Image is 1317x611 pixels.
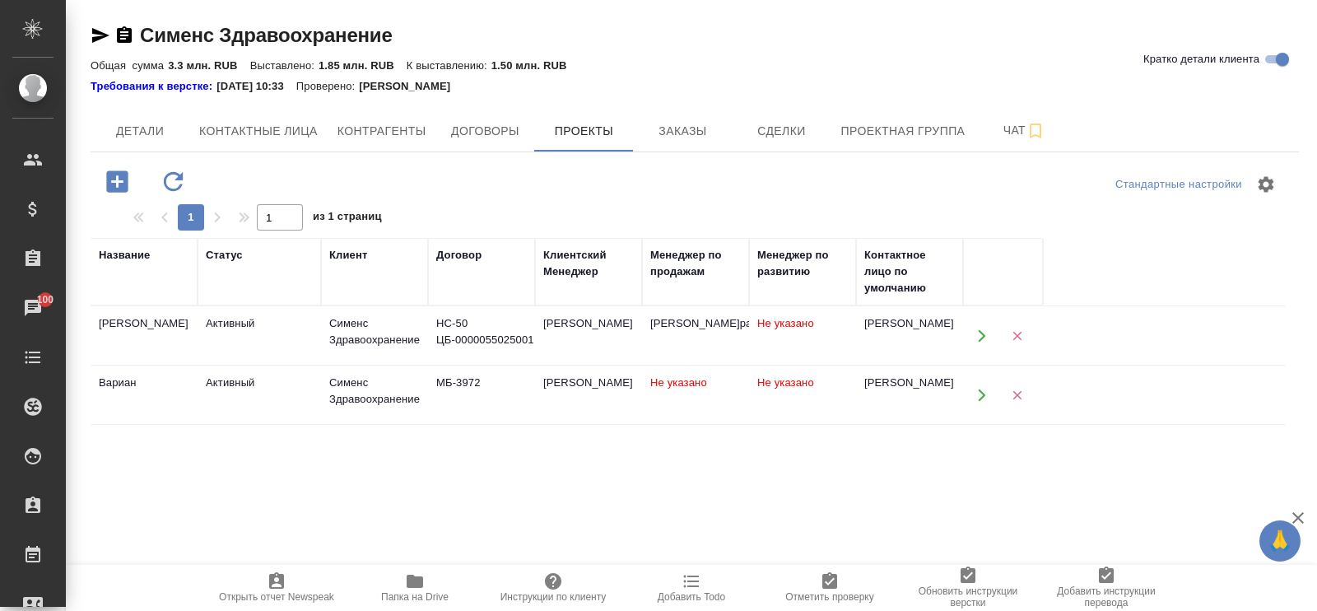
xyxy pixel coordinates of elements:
div: МБ-3972 [436,375,527,391]
button: Инструкции по клиенту [484,565,622,611]
div: [PERSON_NAME] [99,315,189,332]
span: Не указано [757,376,814,389]
svg: Подписаться [1026,121,1045,141]
div: Название [99,247,150,264]
div: Договор [436,247,482,264]
span: Контрагенты [337,121,426,142]
button: Открыть отчет Newspeak [207,565,346,611]
p: [DATE] 10:33 [216,78,296,95]
span: Проектная группа [840,121,965,142]
span: Папка на Drive [381,591,449,603]
span: Не указано [650,376,707,389]
div: Клиентский Менеджер [543,247,634,280]
div: Контактное лицо по умолчанию [864,247,955,296]
button: Обновить данные [151,165,196,198]
button: Удалить [1000,378,1034,412]
button: Добавить Todo [622,565,761,611]
span: 🙏 [1266,524,1294,558]
div: [PERSON_NAME] [543,375,634,391]
div: Статус [206,247,243,264]
p: Общая сумма [91,59,168,72]
div: Сименс Здравоохранение [329,375,420,408]
div: Активный [206,315,313,332]
span: Инструкции по клиенту [500,591,607,603]
div: [PERSON_NAME] [543,315,634,332]
p: К выставлению: [407,59,491,72]
button: Удалить [1000,319,1034,352]
span: 100 [27,292,64,308]
button: Отметить проверку [761,565,899,611]
button: Обновить инструкции верстки [899,565,1037,611]
p: 1.85 млн. RUB [319,59,407,72]
span: Договоры [445,121,524,142]
div: [PERSON_NAME] [864,375,955,391]
div: Менеджер по развитию [757,247,848,280]
div: Вариан [99,375,189,391]
button: Папка на Drive [346,565,484,611]
div: Менеджер по продажам [650,247,741,280]
div: HC-50 ЦБ-0000055025001 [436,315,527,348]
button: Открыть [965,378,998,412]
span: Детали [100,121,179,142]
span: Проекты [544,121,623,142]
span: Сделки [742,121,821,142]
a: 100 [4,287,62,329]
span: Добавить Todo [658,591,725,603]
span: Кратко детали клиента [1143,51,1259,68]
button: Добавить инструкции перевода [1037,565,1175,611]
button: Скопировать ссылку для ЯМессенджера [91,26,110,45]
button: 🙏 [1259,520,1301,562]
div: Нажми, чтобы открыть папку с инструкцией [91,78,216,95]
button: Скопировать ссылку [114,26,134,45]
div: split button [1111,172,1246,198]
span: Отметить проверку [785,591,873,603]
div: [PERSON_NAME] [864,315,955,332]
span: Контактные лица [199,121,318,142]
span: Открыть отчет Newspeak [219,591,334,603]
span: Заказы [643,121,722,142]
div: Клиент [329,247,367,264]
button: Добавить проект [95,165,140,198]
div: [PERSON_NAME]pavlova [650,315,741,332]
a: Сименс Здравоохранение [140,24,393,46]
p: 3.3 млн. RUB [168,59,249,72]
div: Активный [206,375,313,391]
p: Выставлено: [250,59,319,72]
span: из 1 страниц [313,207,382,231]
span: Не указано [757,317,814,329]
span: Обновить инструкции верстки [909,585,1027,609]
p: [PERSON_NAME] [359,78,463,95]
p: Проверено: [296,78,360,95]
span: Настроить таблицу [1246,165,1286,204]
a: Требования к верстке: [91,78,216,95]
p: 1.50 млн. RUB [491,59,579,72]
span: Добавить инструкции перевода [1047,585,1166,609]
div: Сименс Здравоохранение [329,315,420,348]
span: Чат [984,120,1063,141]
button: Открыть [965,319,998,352]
